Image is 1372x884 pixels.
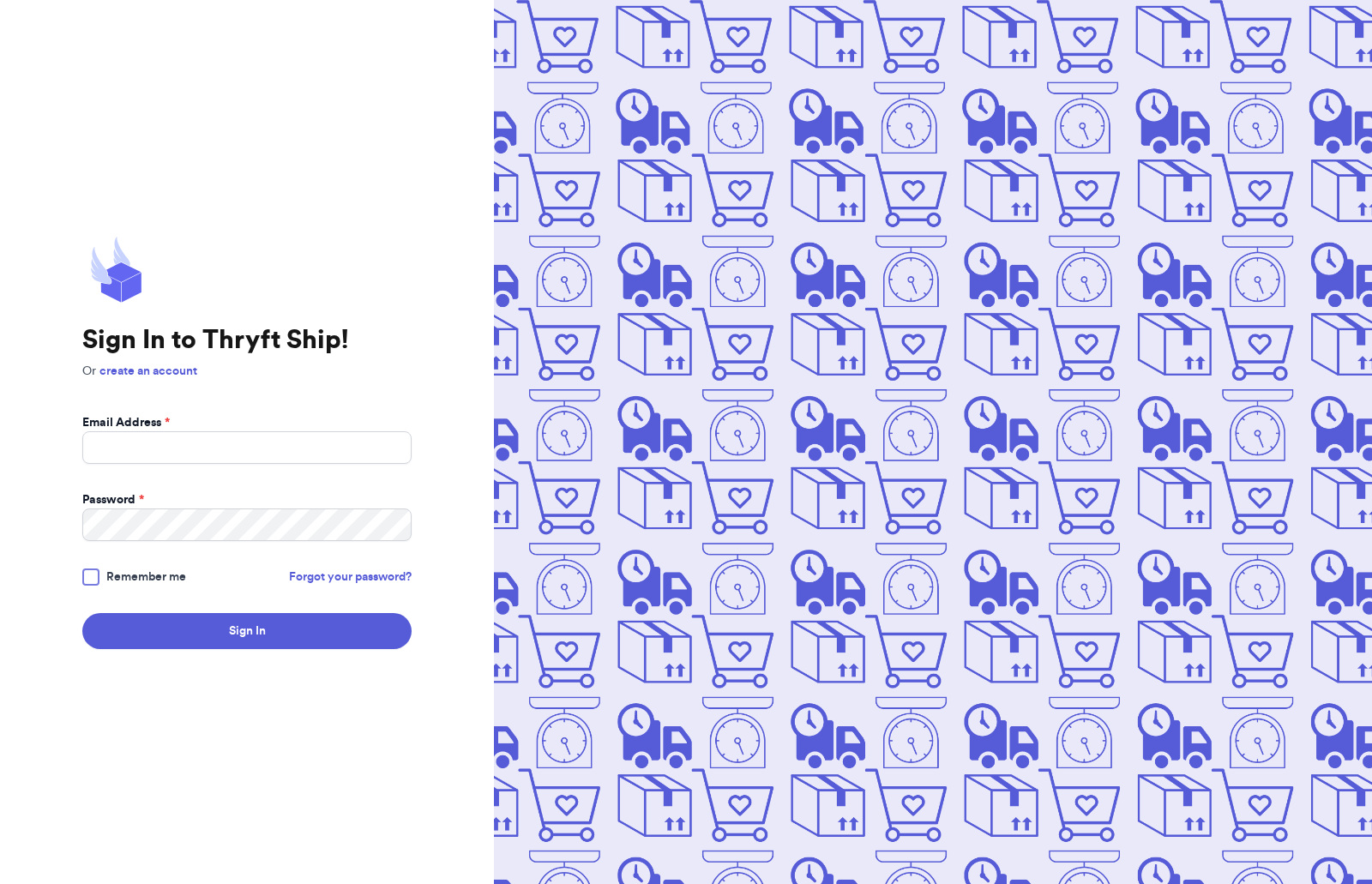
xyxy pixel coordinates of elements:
[82,491,144,508] label: Password
[82,325,412,356] h1: Sign In to Thryft Ship!
[289,568,412,586] a: Forgot your password?
[82,363,412,380] p: Or
[82,414,170,431] label: Email Address
[82,613,412,649] button: Sign In
[106,568,186,586] span: Remember me
[99,365,197,377] a: create an account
